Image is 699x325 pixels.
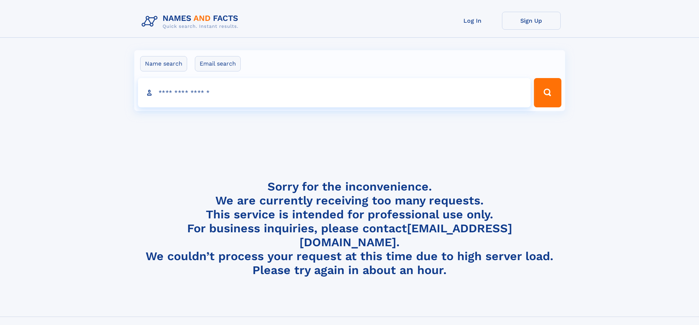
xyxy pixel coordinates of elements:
[195,56,241,71] label: Email search
[138,78,531,107] input: search input
[139,12,244,32] img: Logo Names and Facts
[534,78,561,107] button: Search Button
[139,180,561,277] h4: Sorry for the inconvenience. We are currently receiving too many requests. This service is intend...
[443,12,502,30] a: Log In
[299,221,512,249] a: [EMAIL_ADDRESS][DOMAIN_NAME]
[502,12,561,30] a: Sign Up
[140,56,187,71] label: Name search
